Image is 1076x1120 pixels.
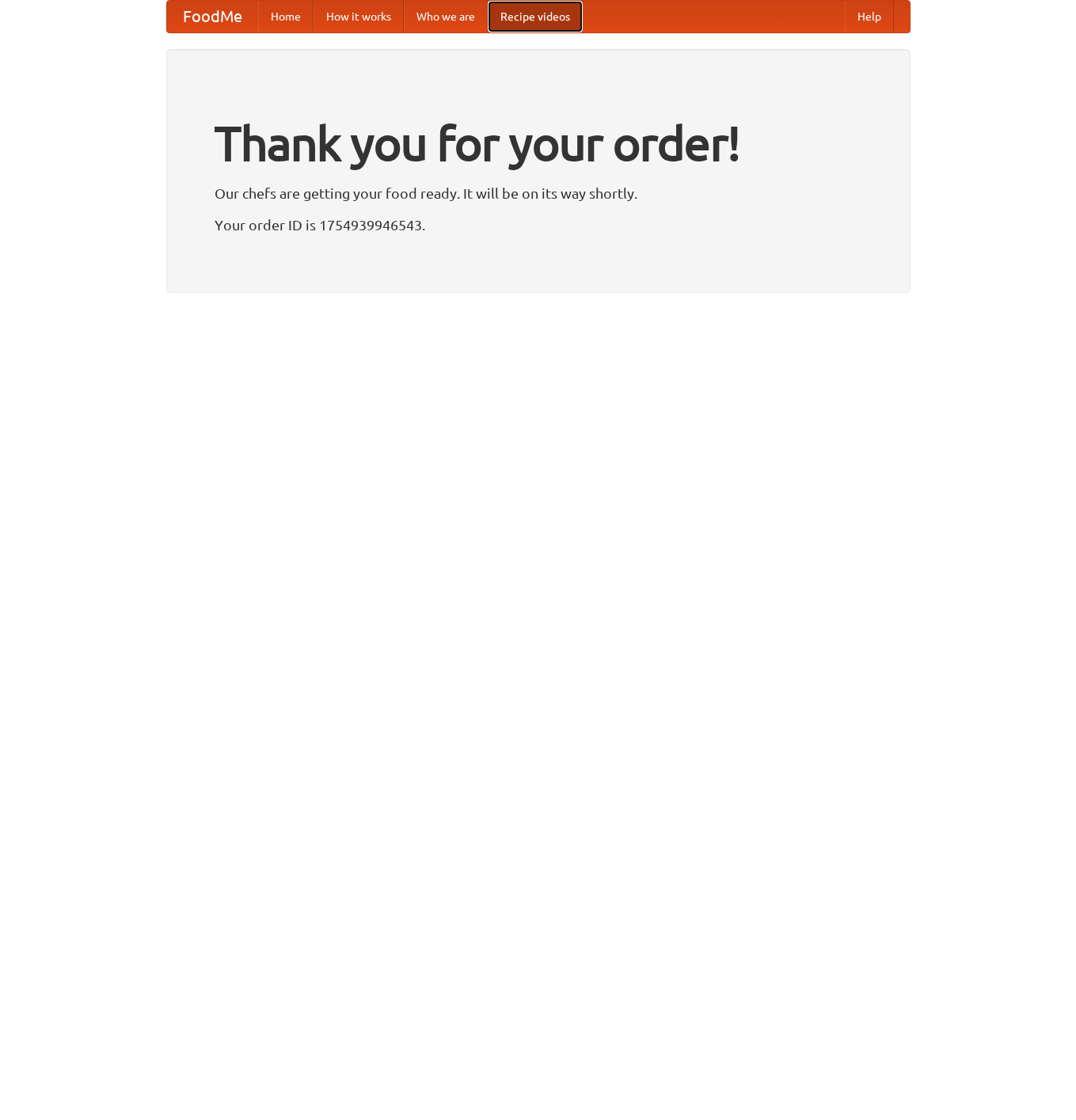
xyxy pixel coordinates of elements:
[215,105,862,181] h1: Thank you for your order!
[215,213,862,237] p: Your order ID is 1754939946543.
[258,1,314,32] a: Home
[845,1,894,32] a: Help
[488,1,583,32] a: Recipe videos
[215,181,862,205] p: Our chefs are getting your food ready. It will be on its way shortly.
[167,1,258,32] a: FoodMe
[404,1,488,32] a: Who we are
[314,1,404,32] a: How it works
